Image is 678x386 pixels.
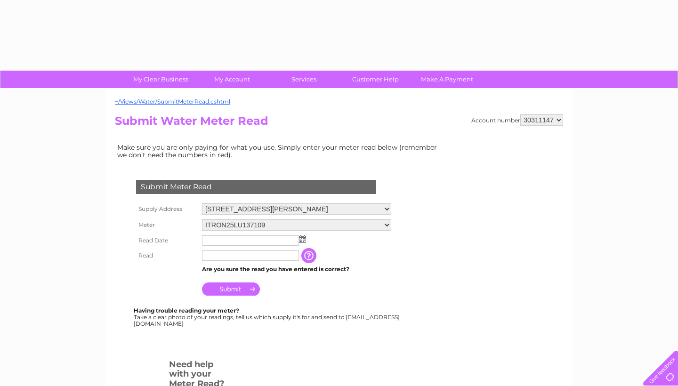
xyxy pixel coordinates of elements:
[299,235,306,243] img: ...
[301,248,318,263] input: Information
[134,248,200,263] th: Read
[134,233,200,248] th: Read Date
[134,307,239,314] b: Having trouble reading your meter?
[115,141,444,161] td: Make sure you are only paying for what you use. Simply enter your meter read below (remember we d...
[115,98,230,105] a: ~/Views/Water/SubmitMeterRead.cshtml
[122,71,200,88] a: My Clear Business
[136,180,376,194] div: Submit Meter Read
[134,217,200,233] th: Meter
[200,263,394,275] td: Are you sure the read you have entered is correct?
[134,201,200,217] th: Supply Address
[115,114,563,132] h2: Submit Water Meter Read
[265,71,343,88] a: Services
[408,71,486,88] a: Make A Payment
[202,282,260,296] input: Submit
[194,71,271,88] a: My Account
[337,71,414,88] a: Customer Help
[471,114,563,126] div: Account number
[134,307,401,327] div: Take a clear photo of your readings, tell us which supply it's for and send to [EMAIL_ADDRESS][DO...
